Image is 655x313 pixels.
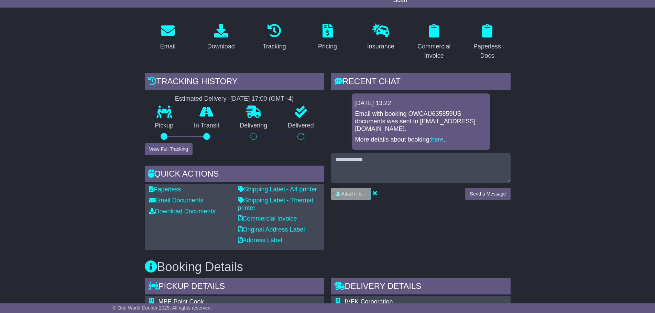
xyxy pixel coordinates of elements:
[145,166,324,184] div: Quick Actions
[149,186,181,193] a: Paperless
[314,21,341,54] a: Pricing
[145,73,324,92] div: Tracking history
[331,278,511,297] div: Delivery Details
[184,122,230,130] p: In Transit
[207,42,235,51] div: Download
[230,122,278,130] p: Delivering
[203,21,239,54] a: Download
[145,278,324,297] div: Pickup Details
[145,260,511,274] h3: Booking Details
[431,136,444,143] a: here
[238,186,317,193] a: Shipping Label - A4 printer
[464,21,511,63] a: Paperless Docs
[331,73,511,92] div: RECENT CHAT
[411,21,457,63] a: Commercial Invoice
[145,95,324,103] div: Estimated Delivery -
[318,42,337,51] div: Pricing
[367,42,394,51] div: Insurance
[149,208,216,215] a: Download Documents
[469,42,506,60] div: Paperless Docs
[363,21,399,54] a: Insurance
[238,197,313,211] a: Shipping Label - Thermal printer
[238,215,297,222] a: Commercial Invoice
[465,188,510,200] button: Send a Message
[145,122,184,130] p: Pickup
[355,136,487,144] p: More details about booking: .
[159,298,204,305] span: MBE Point Cook
[155,21,180,54] a: Email
[113,305,212,311] span: © One World Courier 2025. All rights reserved.
[238,226,305,233] a: Original Address Label
[354,100,487,107] div: [DATE] 13:22
[355,110,487,133] p: Email with booking OWCAU635859US documents was sent to [EMAIL_ADDRESS][DOMAIN_NAME].
[415,42,453,60] div: Commercial Invoice
[149,197,204,204] a: Email Documents
[262,42,286,51] div: Tracking
[230,95,294,103] div: [DATE] 17:00 (GMT -4)
[145,143,193,155] button: View Full Tracking
[345,298,393,305] span: IVEK Corporation
[238,237,282,244] a: Address Label
[258,21,290,54] a: Tracking
[160,42,175,51] div: Email
[277,122,324,130] p: Delivered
